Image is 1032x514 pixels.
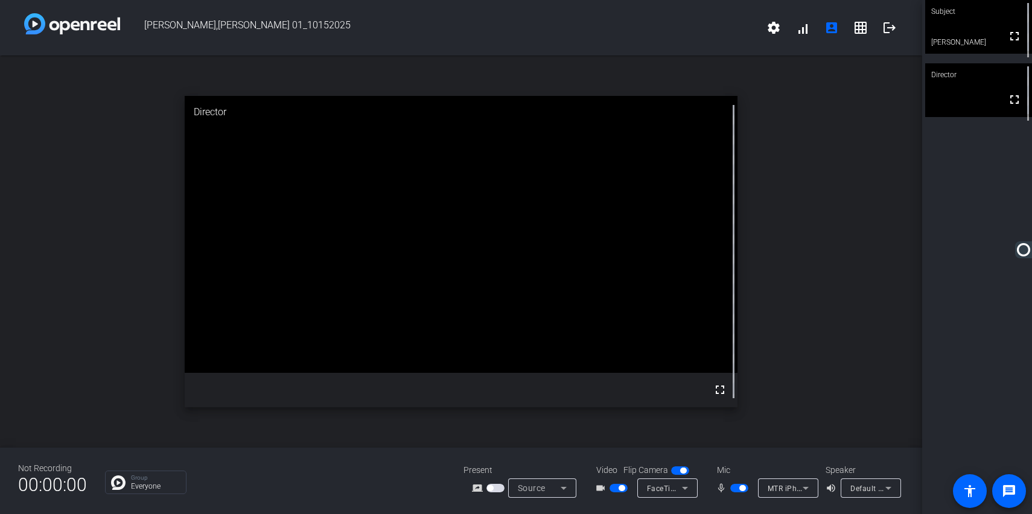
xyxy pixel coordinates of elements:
mat-icon: settings [766,21,781,35]
mat-icon: fullscreen [1007,29,1022,43]
mat-icon: fullscreen [1007,92,1022,107]
p: Group [131,475,180,481]
div: Director [185,96,738,128]
div: Present [463,464,584,477]
div: Director [925,63,1032,86]
span: MTR iPhone Microphone [768,483,854,493]
span: Flip Camera [623,464,668,477]
span: FaceTime HD Camera (5B00:3AA6) [647,483,771,493]
mat-icon: grid_on [853,21,868,35]
span: [PERSON_NAME],[PERSON_NAME] 01_10152025 [120,13,759,42]
img: Ooma Logo [1015,241,1032,258]
mat-icon: screen_share_outline [472,481,486,495]
img: white-gradient.svg [24,13,120,34]
div: Not Recording [18,462,87,475]
span: Default - MacBook Air Speakers (Built-in) [850,483,993,493]
div: Speaker [826,464,898,477]
mat-icon: videocam_outline [595,481,610,495]
mat-icon: accessibility [963,484,977,498]
mat-icon: logout [882,21,897,35]
button: signal_cellular_alt [788,13,817,42]
span: Video [596,464,617,477]
mat-icon: message [1002,484,1016,498]
mat-icon: fullscreen [713,382,727,397]
span: Source [518,483,546,493]
mat-icon: account_box [824,21,839,35]
span: 00:00:00 [18,470,87,500]
p: Everyone [131,483,180,490]
mat-icon: volume_up [826,481,840,495]
div: Mic [705,464,826,477]
img: Chat Icon [111,475,126,490]
mat-icon: mic_none [716,481,730,495]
